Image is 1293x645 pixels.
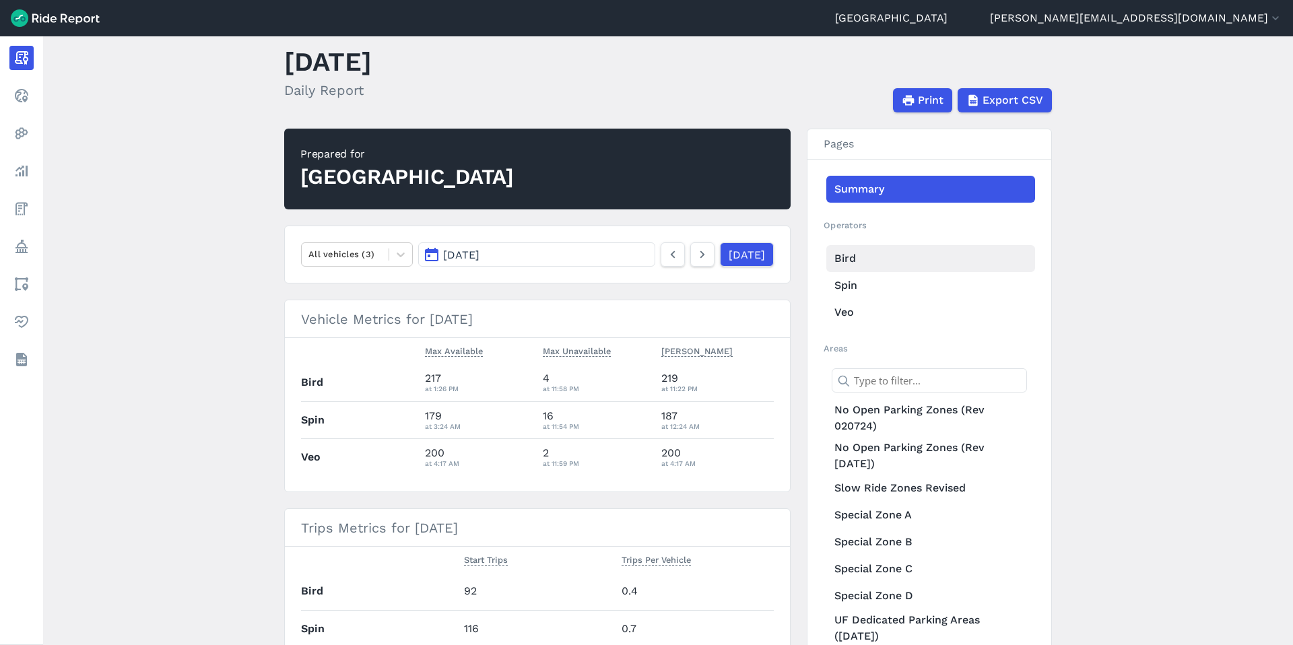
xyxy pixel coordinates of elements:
div: 179 [425,408,533,432]
a: No Open Parking Zones (Rev [DATE]) [826,437,1035,475]
span: Trips Per Vehicle [622,552,691,566]
h2: Daily Report [284,80,372,100]
button: Start Trips [464,552,508,568]
a: Veo [826,299,1035,326]
div: at 4:17 AM [661,457,774,469]
a: Spin [826,272,1035,299]
a: Special Zone B [826,529,1035,555]
span: Start Trips [464,552,508,566]
span: [DATE] [443,248,479,261]
button: [PERSON_NAME][EMAIL_ADDRESS][DOMAIN_NAME] [990,10,1282,26]
div: at 4:17 AM [425,457,533,469]
button: [DATE] [418,242,655,267]
th: Bird [301,364,420,401]
button: Max Available [425,343,483,360]
th: Spin [301,401,420,438]
a: Special Zone C [826,555,1035,582]
h3: Trips Metrics for [DATE] [285,509,790,547]
td: 0.4 [616,573,774,610]
span: Max Unavailable [543,343,611,357]
span: Print [918,92,943,108]
a: Special Zone D [826,582,1035,609]
div: at 3:24 AM [425,420,533,432]
a: Special Zone A [826,502,1035,529]
h3: Vehicle Metrics for [DATE] [285,300,790,338]
th: Bird [301,573,459,610]
div: 16 [543,408,651,432]
div: at 12:24 AM [661,420,774,432]
h1: [DATE] [284,43,372,80]
input: Type to filter... [832,368,1027,393]
a: Areas [9,272,34,296]
a: Heatmaps [9,121,34,145]
a: Health [9,310,34,334]
div: 200 [661,445,774,469]
h2: Operators [824,219,1035,232]
a: [GEOGRAPHIC_DATA] [835,10,948,26]
button: Print [893,88,952,112]
div: 4 [543,370,651,395]
a: Slow Ride Zones Revised [826,475,1035,502]
td: 92 [459,573,616,610]
th: Veo [301,438,420,475]
button: Max Unavailable [543,343,611,360]
div: at 11:22 PM [661,382,774,395]
span: [PERSON_NAME] [661,343,733,357]
a: Datasets [9,347,34,372]
div: at 11:59 PM [543,457,651,469]
a: No Open Parking Zones (Rev 020724) [826,399,1035,437]
a: Report [9,46,34,70]
div: 219 [661,370,774,395]
button: [PERSON_NAME] [661,343,733,360]
div: at 11:54 PM [543,420,651,432]
h3: Pages [807,129,1051,160]
div: at 11:58 PM [543,382,651,395]
a: Bird [826,245,1035,272]
a: Summary [826,176,1035,203]
a: Realtime [9,83,34,108]
span: Export CSV [983,92,1043,108]
div: 187 [661,408,774,432]
a: Policy [9,234,34,259]
h2: Areas [824,342,1035,355]
img: Ride Report [11,9,100,27]
div: 2 [543,445,651,469]
div: 217 [425,370,533,395]
button: Export CSV [958,88,1052,112]
div: Prepared for [300,146,514,162]
div: 200 [425,445,533,469]
span: Max Available [425,343,483,357]
a: Fees [9,197,34,221]
a: [DATE] [720,242,774,267]
a: Analyze [9,159,34,183]
button: Trips Per Vehicle [622,552,691,568]
div: at 1:26 PM [425,382,533,395]
div: [GEOGRAPHIC_DATA] [300,162,514,192]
